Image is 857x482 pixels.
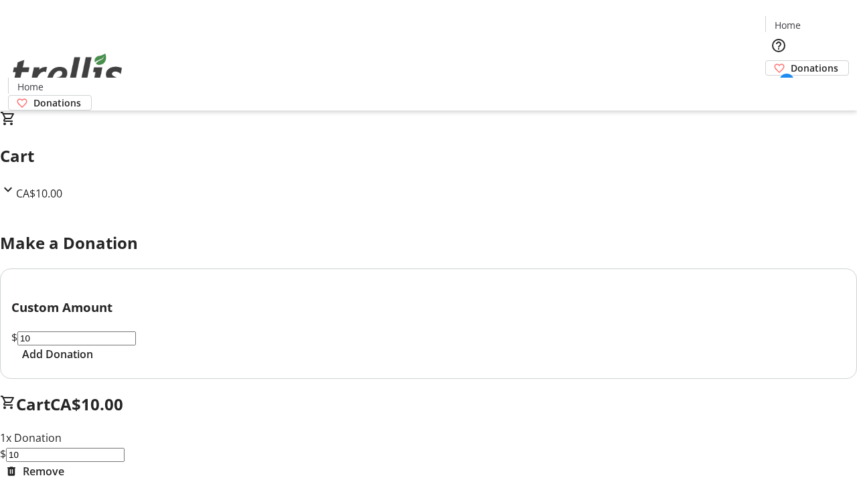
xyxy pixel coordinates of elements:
span: Home [17,80,44,94]
input: Donation Amount [17,331,136,345]
a: Home [766,18,809,32]
a: Donations [8,95,92,110]
span: Remove [23,463,64,479]
span: Add Donation [22,346,93,362]
span: $ [11,330,17,345]
button: Help [765,32,792,59]
span: Donations [791,61,838,75]
a: Home [9,80,52,94]
img: Orient E2E Organization 9WygBC0EK7's Logo [8,39,127,106]
input: Donation Amount [6,448,125,462]
button: Add Donation [11,346,104,362]
span: Home [775,18,801,32]
a: Donations [765,60,849,76]
button: Cart [765,76,792,102]
span: CA$10.00 [50,393,123,415]
h3: Custom Amount [11,298,846,317]
span: Donations [33,96,81,110]
span: CA$10.00 [16,186,62,201]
